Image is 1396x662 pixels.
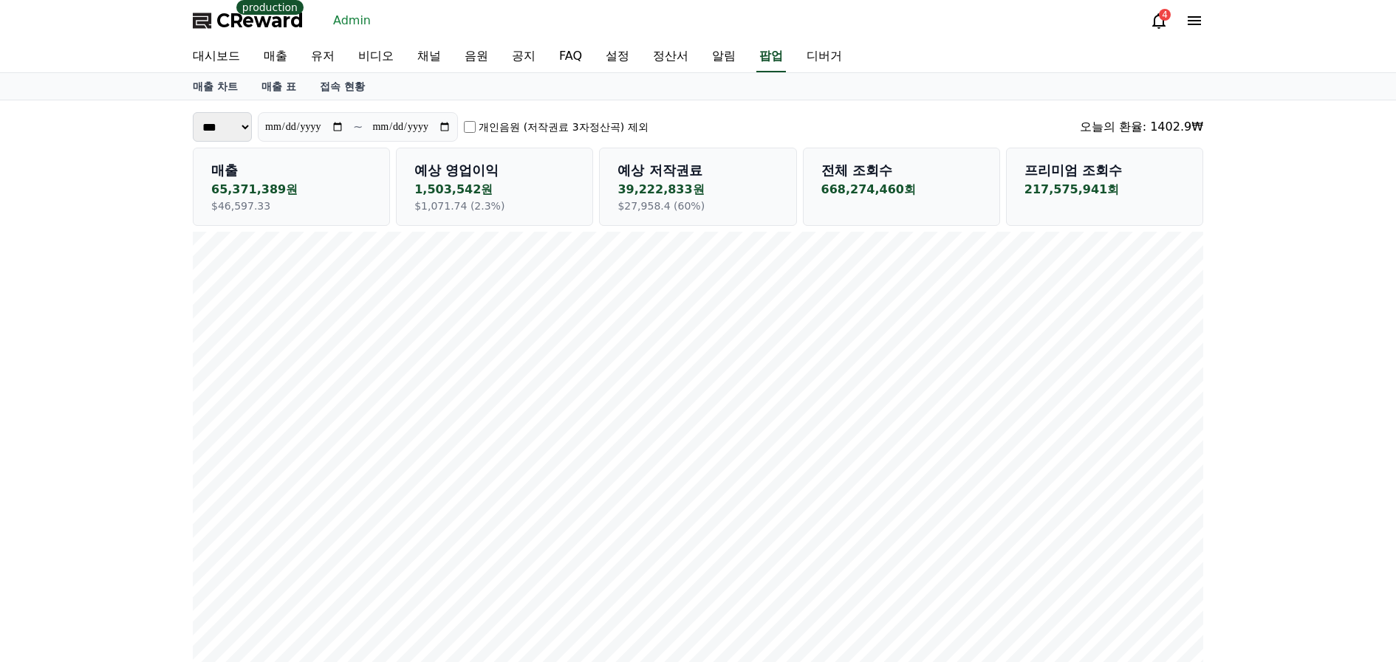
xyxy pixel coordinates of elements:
a: 매출 표 [250,73,308,100]
a: 정산서 [641,41,700,72]
p: 668,274,460회 [821,181,982,199]
p: 39,222,833원 [617,181,778,199]
p: ~ [353,118,363,136]
p: $27,958.4 (60%) [617,199,778,213]
a: Admin [327,9,377,32]
a: 비디오 [346,41,406,72]
a: Messages [97,468,191,505]
p: 217,575,941회 [1024,181,1185,199]
p: 65,371,389원 [211,181,372,199]
span: Home [38,490,64,502]
a: 팝업 [756,41,786,72]
a: 유저 [299,41,346,72]
a: 4 [1150,12,1168,30]
a: 설정 [594,41,641,72]
a: Home [4,468,97,505]
a: 공지 [500,41,547,72]
p: 예상 영업이익 [414,160,575,181]
a: CReward [193,9,304,32]
a: 디버거 [795,41,854,72]
p: 전체 조회수 [821,160,982,181]
a: 대시보드 [181,41,252,72]
p: $1,071.74 (2.3%) [414,199,575,213]
label: 개인음원 (저작권료 3자정산곡) 제외 [479,120,648,134]
span: Settings [219,490,255,502]
a: FAQ [547,41,594,72]
a: 채널 [406,41,453,72]
p: 예상 저작권료 [617,160,778,181]
a: 매출 차트 [181,73,250,100]
a: 매출 [252,41,299,72]
p: $46,597.33 [211,199,372,213]
p: 프리미엄 조회수 [1024,160,1185,181]
a: 접속 현황 [308,73,377,100]
span: CReward [216,9,304,32]
p: 매출 [211,160,372,181]
span: Messages [123,491,166,503]
a: Settings [191,468,284,505]
div: 오늘의 환율: 1402.9₩ [1080,118,1203,136]
a: 알림 [700,41,747,72]
p: 1,503,542원 [414,181,575,199]
div: 4 [1159,9,1171,21]
a: 음원 [453,41,500,72]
